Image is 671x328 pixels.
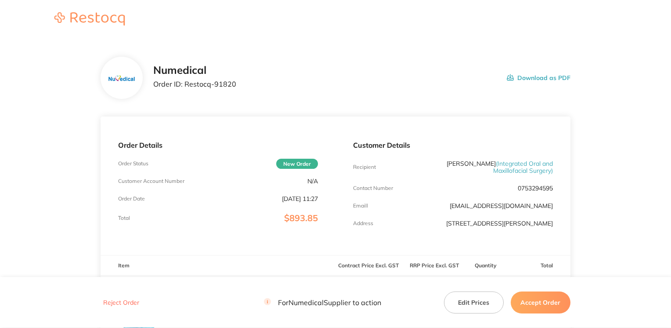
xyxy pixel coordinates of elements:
[353,164,376,170] p: Recipient
[264,299,381,307] p: For Numedical Supplier to action
[444,292,504,313] button: Edit Prices
[118,215,130,221] p: Total
[276,159,318,169] span: New Order
[353,220,373,226] p: Address
[507,64,570,91] button: Download as PDF
[493,160,553,175] span: ( Integrated Oral and Maxillofacial Surgery )
[511,292,570,313] button: Accept Order
[101,299,142,307] button: Reject Order
[118,196,145,202] p: Order Date
[518,185,553,192] p: 0753294595
[46,12,133,26] img: Restocq logo
[153,64,236,77] h2: Numedical
[118,141,318,149] p: Order Details
[420,160,553,174] p: [PERSON_NAME]
[505,255,570,276] th: Total
[446,220,553,227] p: [STREET_ADDRESS][PERSON_NAME]
[353,203,368,209] p: Emaill
[335,255,401,276] th: Contract Price Excl. GST
[467,255,505,276] th: Quantity
[353,185,393,191] p: Contact Number
[118,178,184,184] p: Customer Account Number
[118,160,148,167] p: Order Status
[101,255,335,276] th: Item
[118,276,162,320] img: Z3ZkdWsxMg
[307,178,318,185] p: N/A
[450,202,553,210] a: [EMAIL_ADDRESS][DOMAIN_NAME]
[284,212,318,223] span: $893.85
[153,80,236,88] p: Order ID: Restocq- 91820
[46,12,133,27] a: Restocq logo
[282,195,318,202] p: [DATE] 11:27
[401,255,467,276] th: RRP Price Excl. GST
[353,141,553,149] p: Customer Details
[108,73,136,83] img: bTgzdmk4dA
